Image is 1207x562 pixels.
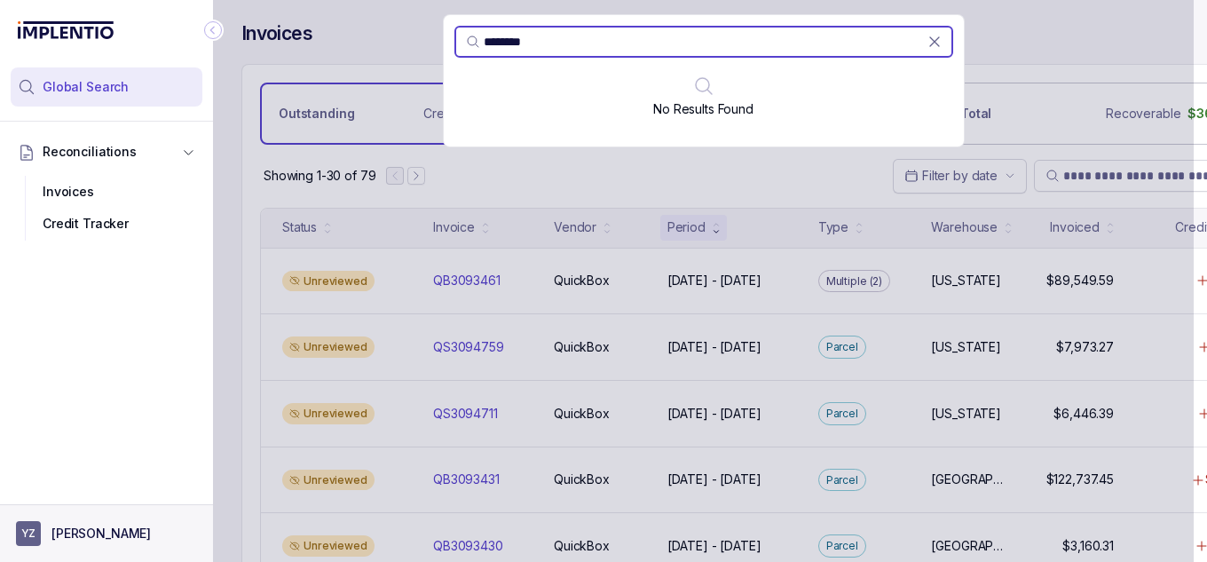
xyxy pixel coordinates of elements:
[51,525,151,542] p: [PERSON_NAME]
[16,521,197,546] button: User initials[PERSON_NAME]
[43,143,137,161] span: Reconciliations
[202,20,224,41] div: Collapse Icon
[11,172,202,244] div: Reconciliations
[653,100,753,118] p: No Results Found
[16,521,41,546] span: User initials
[11,132,202,171] button: Reconciliations
[43,78,129,96] span: Global Search
[25,176,188,208] div: Invoices
[25,208,188,240] div: Credit Tracker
